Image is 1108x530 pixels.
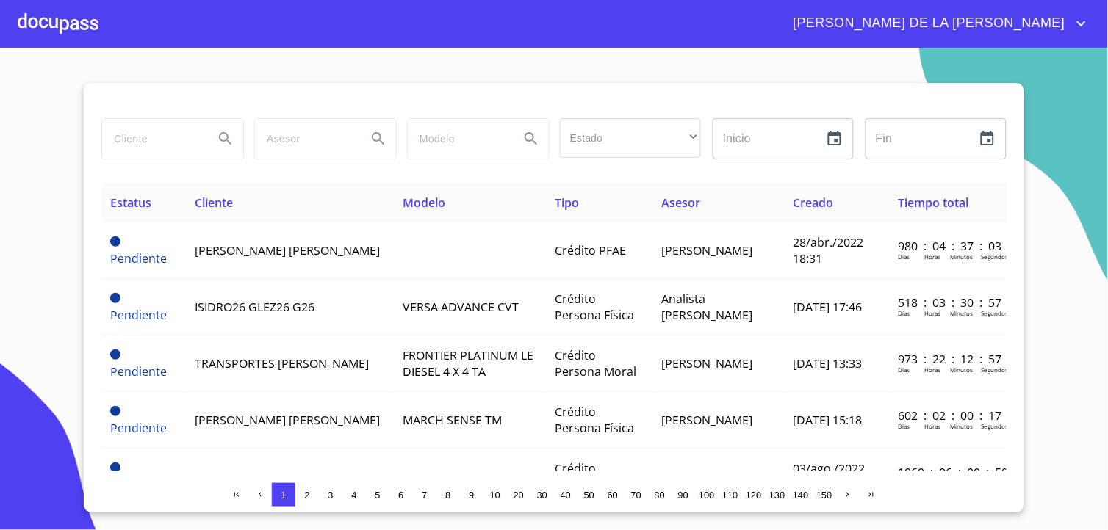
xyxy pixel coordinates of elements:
[783,12,1090,35] button: account of current user
[769,490,785,501] span: 130
[794,234,864,266] span: 28/abr./2022 18:31
[982,253,1009,261] p: Segundos
[794,195,834,211] span: Creado
[555,347,637,380] span: Crédito Persona Moral
[195,195,233,211] span: Cliente
[469,490,474,501] span: 9
[514,490,524,501] span: 20
[794,299,863,315] span: [DATE] 17:46
[403,347,533,380] span: FRONTIER PLATINUM LE DIESEL 4 X 4 TA
[951,366,974,374] p: Minutos
[766,483,789,507] button: 130
[662,412,753,428] span: [PERSON_NAME]
[195,355,369,371] span: TRANSPORTES [PERSON_NAME]
[483,483,507,507] button: 10
[794,412,863,428] span: [DATE] 15:18
[110,307,167,323] span: Pendiente
[554,483,578,507] button: 40
[403,195,445,211] span: Modelo
[436,483,460,507] button: 8
[631,490,641,501] span: 70
[899,253,910,261] p: Dias
[899,309,910,317] p: Dias
[899,238,998,254] p: 980 : 04 : 37 : 03
[719,483,742,507] button: 110
[899,366,910,374] p: Dias
[110,462,120,473] span: Pendiente
[445,490,450,501] span: 8
[662,291,753,323] span: Analista [PERSON_NAME]
[662,195,701,211] span: Asesor
[490,490,500,501] span: 10
[537,490,547,501] span: 30
[699,490,714,501] span: 100
[813,483,836,507] button: 150
[951,422,974,430] p: Minutos
[328,490,333,501] span: 3
[982,309,1009,317] p: Segundos
[899,407,998,424] p: 602 : 02 : 00 : 17
[783,12,1073,35] span: [PERSON_NAME] DE LA [PERSON_NAME]
[789,483,813,507] button: 140
[951,253,974,261] p: Minutos
[398,490,403,501] span: 6
[281,490,286,501] span: 1
[655,490,665,501] span: 80
[746,490,761,501] span: 120
[110,293,120,303] span: Pendiente
[255,119,355,159] input: search
[899,464,998,480] p: 1060 : 06 : 00 : 50
[555,242,627,258] span: Crédito PFAE
[951,309,974,317] p: Minutos
[555,195,580,211] span: Tipo
[514,121,549,156] button: Search
[561,490,571,501] span: 40
[110,363,167,380] span: Pendiente
[403,412,502,428] span: MARCH SENSE TM
[272,483,295,507] button: 1
[102,119,202,159] input: search
[722,490,738,501] span: 110
[899,422,910,430] p: Dias
[110,195,151,211] span: Estatus
[460,483,483,507] button: 9
[195,242,380,258] span: [PERSON_NAME] [PERSON_NAME]
[110,406,120,416] span: Pendiente
[366,483,389,507] button: 5
[375,490,380,501] span: 5
[584,490,594,501] span: 50
[195,299,314,315] span: ISIDRO26 GLEZ26 G26
[208,121,243,156] button: Search
[110,349,120,360] span: Pendiente
[925,422,941,430] p: Horas
[342,483,366,507] button: 4
[578,483,601,507] button: 50
[408,119,508,159] input: search
[422,490,427,501] span: 7
[555,291,635,323] span: Crédito Persona Física
[793,490,808,501] span: 140
[899,294,998,311] p: 518 : 03 : 30 : 57
[899,351,998,367] p: 973 : 22 : 12 : 57
[672,483,695,507] button: 90
[648,483,672,507] button: 80
[925,309,941,317] p: Horas
[695,483,719,507] button: 100
[662,468,753,484] span: [PERSON_NAME]
[403,299,519,315] span: VERSA ADVANCE CVT
[319,483,342,507] button: 3
[662,355,753,371] span: [PERSON_NAME]
[413,483,436,507] button: 7
[982,422,1009,430] p: Segundos
[351,490,356,501] span: 4
[560,118,701,158] div: ​
[295,483,319,507] button: 2
[601,483,625,507] button: 60
[816,490,832,501] span: 150
[110,236,120,247] span: Pendiente
[899,195,969,211] span: Tiempo total
[794,355,863,371] span: [DATE] 13:33
[110,250,167,266] span: Pendiente
[608,490,618,501] span: 60
[678,490,688,501] span: 90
